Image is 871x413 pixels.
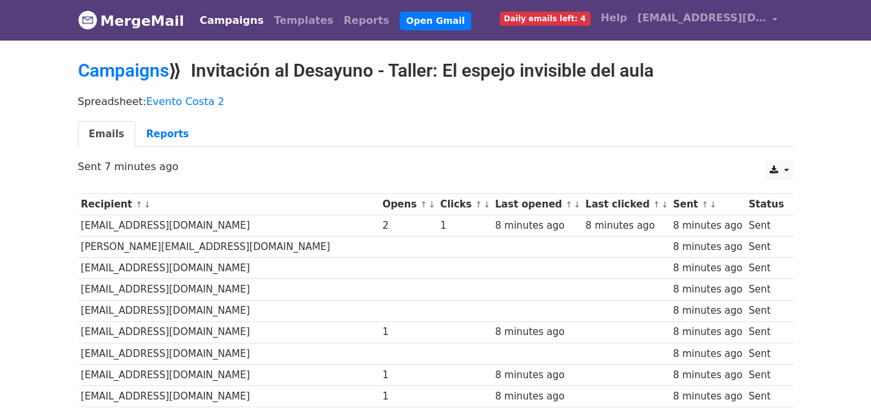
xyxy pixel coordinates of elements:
[492,194,582,215] th: Last opened
[437,194,492,215] th: Clicks
[475,200,482,209] a: ↑
[632,5,783,35] a: [EMAIL_ADDRESS][DOMAIN_NAME]
[673,368,743,383] div: 8 minutes ago
[745,194,787,215] th: Status
[440,218,489,233] div: 1
[78,160,794,173] p: Sent 7 minutes ago
[78,279,380,300] td: [EMAIL_ADDRESS][DOMAIN_NAME]
[78,10,97,30] img: MergeMail logo
[144,200,151,209] a: ↓
[670,194,745,215] th: Sent
[78,322,380,343] td: [EMAIL_ADDRESS][DOMAIN_NAME]
[382,389,434,404] div: 1
[745,279,787,300] td: Sent
[420,200,427,209] a: ↑
[673,325,743,340] div: 8 minutes ago
[78,236,380,258] td: [PERSON_NAME][EMAIL_ADDRESS][DOMAIN_NAME]
[565,200,573,209] a: ↑
[745,258,787,279] td: Sent
[673,282,743,297] div: 8 minutes ago
[494,5,596,31] a: Daily emails left: 4
[710,200,717,209] a: ↓
[673,303,743,318] div: 8 minutes ago
[269,8,338,34] a: Templates
[495,368,579,383] div: 8 minutes ago
[495,389,579,404] div: 8 minutes ago
[135,121,200,148] a: Reports
[78,121,135,148] a: Emails
[379,194,437,215] th: Opens
[745,236,787,258] td: Sent
[78,95,794,108] p: Spreadsheet:
[135,200,142,209] a: ↑
[673,347,743,361] div: 8 minutes ago
[582,194,670,215] th: Last clicked
[428,200,435,209] a: ↓
[745,385,787,407] td: Sent
[585,218,667,233] div: 8 minutes ago
[484,200,491,209] a: ↓
[745,364,787,385] td: Sent
[745,343,787,364] td: Sent
[745,300,787,322] td: Sent
[673,261,743,276] div: 8 minutes ago
[653,200,660,209] a: ↑
[382,218,434,233] div: 2
[673,389,743,404] div: 8 minutes ago
[382,325,434,340] div: 1
[78,343,380,364] td: [EMAIL_ADDRESS][DOMAIN_NAME]
[78,60,794,82] h2: ⟫ Invitación al Desayuno - Taller: El espejo invisible del aula
[745,215,787,236] td: Sent
[195,8,269,34] a: Campaigns
[673,240,743,255] div: 8 minutes ago
[78,385,380,407] td: [EMAIL_ADDRESS][DOMAIN_NAME]
[638,10,767,26] span: [EMAIL_ADDRESS][DOMAIN_NAME]
[574,200,581,209] a: ↓
[78,300,380,322] td: [EMAIL_ADDRESS][DOMAIN_NAME]
[78,194,380,215] th: Recipient
[338,8,395,34] a: Reports
[495,325,579,340] div: 8 minutes ago
[673,218,743,233] div: 8 minutes ago
[495,218,579,233] div: 8 minutes ago
[78,7,184,34] a: MergeMail
[745,322,787,343] td: Sent
[661,200,669,209] a: ↓
[78,60,169,81] a: Campaigns
[78,364,380,385] td: [EMAIL_ADDRESS][DOMAIN_NAME]
[400,12,471,30] a: Open Gmail
[500,12,591,26] span: Daily emails left: 4
[596,5,632,31] a: Help
[146,95,224,108] a: Evento Costa 2
[701,200,709,209] a: ↑
[78,215,380,236] td: [EMAIL_ADDRESS][DOMAIN_NAME]
[382,368,434,383] div: 1
[78,258,380,279] td: [EMAIL_ADDRESS][DOMAIN_NAME]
